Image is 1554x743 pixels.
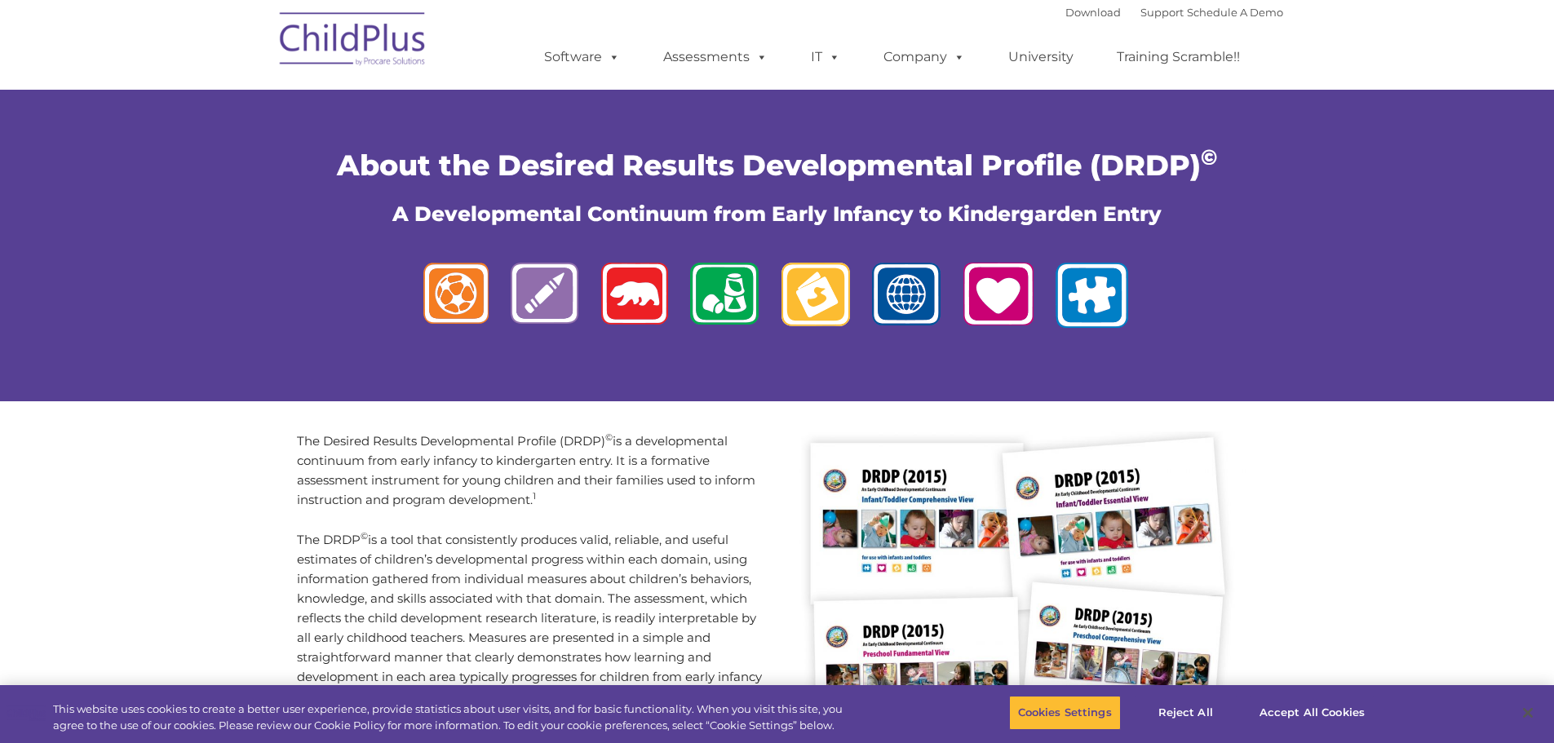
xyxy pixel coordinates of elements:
p: The Desired Results Developmental Profile (DRDP) is a developmental continuum from early infancy ... [297,431,765,510]
button: Close [1510,695,1546,731]
sup: © [1201,144,1217,170]
button: Accept All Cookies [1251,696,1374,730]
p: The DRDP is a tool that consistently produces valid, reliable, and useful estimates of children’s... [297,530,765,706]
a: Software [528,41,636,73]
button: Reject All [1135,696,1237,730]
sup: © [605,431,613,443]
a: Schedule A Demo [1187,6,1283,19]
font: | [1065,6,1283,19]
sup: © [361,530,368,542]
button: Cookies Settings [1009,696,1121,730]
span: About the Desired Results Developmental Profile (DRDP) [337,148,1217,183]
a: Training Scramble!! [1100,41,1256,73]
div: This website uses cookies to create a better user experience, provide statistics about user visit... [53,701,855,733]
a: IT [795,41,857,73]
img: ChildPlus by Procare Solutions [272,1,435,82]
a: Assessments [647,41,784,73]
a: Support [1140,6,1184,19]
img: logos [410,253,1144,344]
a: Company [867,41,981,73]
a: Download [1065,6,1121,19]
sup: 1 [533,490,536,502]
span: A Developmental Continuum from Early Infancy to Kindergarden Entry [392,201,1162,226]
a: University [992,41,1090,73]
